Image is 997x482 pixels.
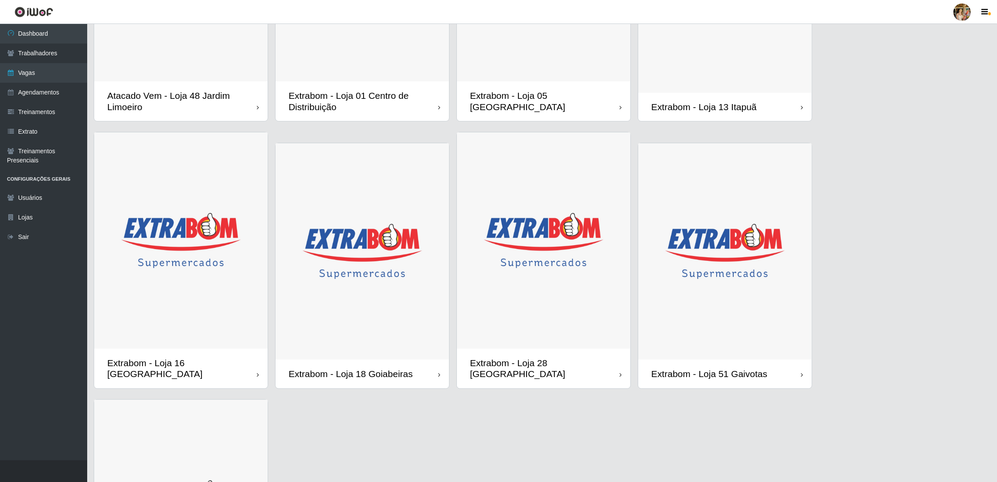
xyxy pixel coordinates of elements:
a: Extrabom - Loja 16 [GEOGRAPHIC_DATA] [94,132,268,388]
img: CoreUI Logo [14,7,53,17]
img: cardImg [276,143,449,360]
img: cardImg [457,132,630,349]
img: cardImg [94,132,268,349]
div: Atacado Vem - Loja 48 Jardim Limoeiro [107,90,257,112]
div: Extrabom - Loja 16 [GEOGRAPHIC_DATA] [107,357,257,379]
a: Extrabom - Loja 51 Gaivotas [638,143,812,388]
div: Extrabom - Loja 51 Gaivotas [651,368,767,379]
div: Extrabom - Loja 13 Itapuã [651,101,757,112]
img: cardImg [638,143,812,360]
div: Extrabom - Loja 18 Goiabeiras [289,368,413,379]
div: Extrabom - Loja 28 [GEOGRAPHIC_DATA] [470,357,619,379]
a: Extrabom - Loja 18 Goiabeiras [276,143,449,388]
a: Extrabom - Loja 28 [GEOGRAPHIC_DATA] [457,132,630,388]
div: Extrabom - Loja 05 [GEOGRAPHIC_DATA] [470,90,619,112]
div: Extrabom - Loja 01 Centro de Distribuição [289,90,438,112]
